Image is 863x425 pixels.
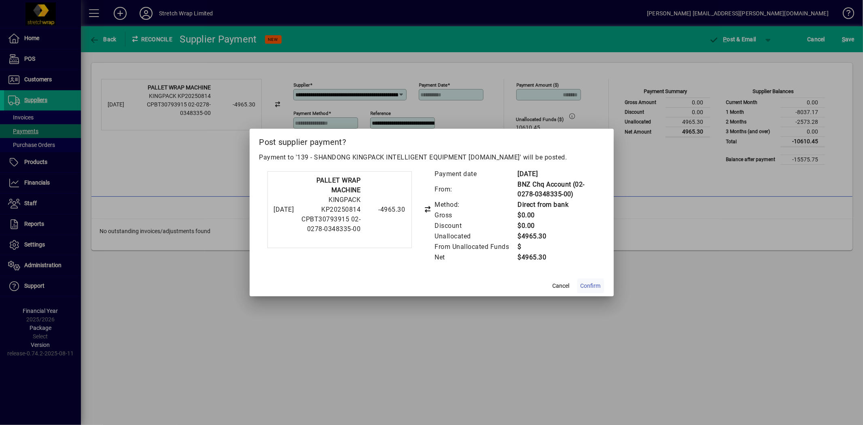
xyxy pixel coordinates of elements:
[434,231,517,242] td: Unallocated
[434,179,517,200] td: From:
[434,221,517,231] td: Discount
[434,210,517,221] td: Gross
[548,278,574,293] button: Cancel
[517,179,596,200] td: BNZ Chq Account (02-0278-0348335-00)
[274,205,294,215] div: [DATE]
[517,231,596,242] td: $4965.30
[434,200,517,210] td: Method:
[365,205,405,215] div: -4965.30
[581,282,601,290] span: Confirm
[517,200,596,210] td: Direct from bank
[434,169,517,179] td: Payment date
[259,153,604,162] p: Payment to '139 - SHANDONG KINGPACK INTELLIGENT EQUIPMENT [DOMAIN_NAME]' will be posted.
[577,278,604,293] button: Confirm
[517,210,596,221] td: $0.00
[517,221,596,231] td: $0.00
[517,242,596,252] td: $
[316,176,361,194] strong: PALLET WRAP MACHINE
[250,129,614,152] h2: Post supplier payment?
[553,282,570,290] span: Cancel
[302,196,361,233] span: KINGPACK KP20250814 CPBT30793915 02-0278-0348335-00
[434,242,517,252] td: From Unallocated Funds
[517,169,596,179] td: [DATE]
[434,252,517,263] td: Net
[517,252,596,263] td: $4965.30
